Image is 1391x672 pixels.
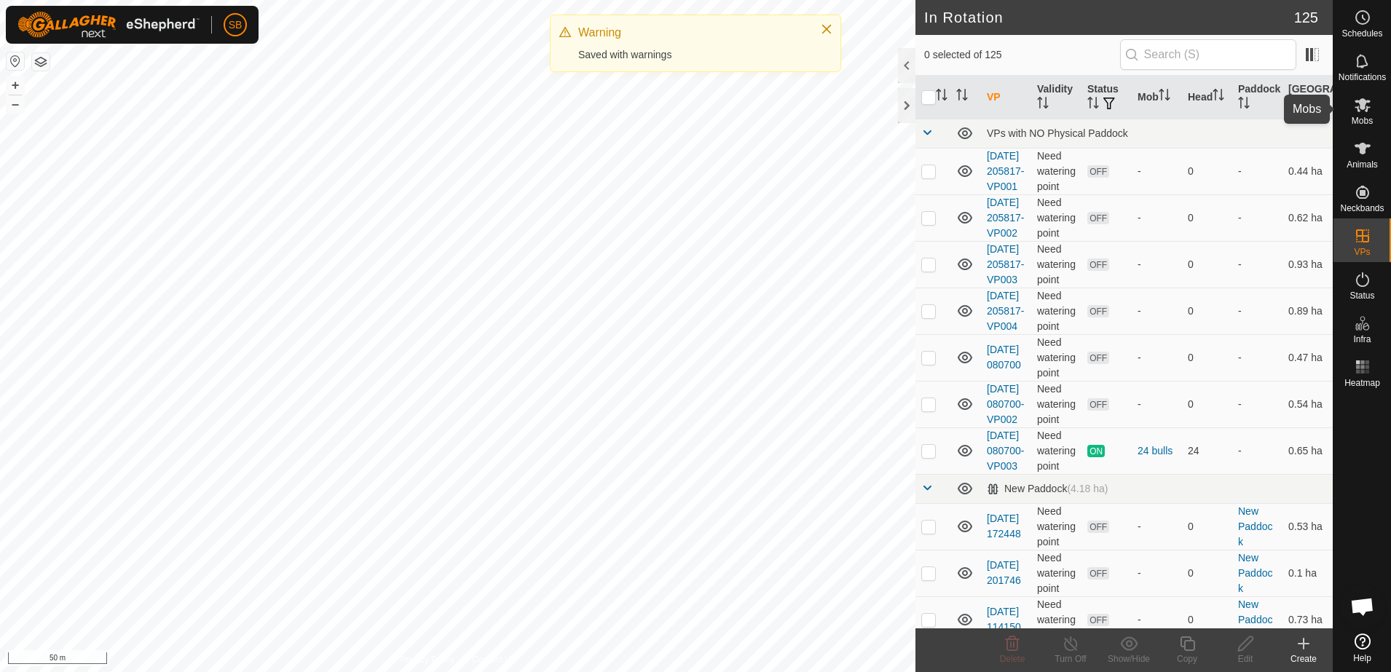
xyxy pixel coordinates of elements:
[7,95,24,113] button: –
[1031,550,1081,596] td: Need watering point
[1067,483,1108,494] span: (4.18 ha)
[1282,194,1333,241] td: 0.62 ha
[1182,241,1232,288] td: 0
[1182,503,1232,550] td: 0
[924,9,1294,26] h2: In Rotation
[1031,194,1081,241] td: Need watering point
[1138,443,1176,459] div: 24 bulls
[1354,248,1370,256] span: VPs
[1213,91,1224,103] p-sorticon: Activate to sort
[987,513,1021,539] a: [DATE] 172448
[987,290,1024,332] a: [DATE] 205817-VP004
[1158,652,1216,665] div: Copy
[1353,335,1371,344] span: Infra
[1282,596,1333,643] td: 0.73 ha
[1132,76,1182,119] th: Mob
[1087,567,1109,580] span: OFF
[1182,76,1232,119] th: Head
[1182,427,1232,474] td: 24
[987,383,1024,425] a: [DATE] 080700-VP002
[987,127,1327,139] div: VPs with NO Physical Paddock
[1000,654,1025,664] span: Delete
[1339,73,1386,82] span: Notifications
[1031,503,1081,550] td: Need watering point
[1232,148,1282,194] td: -
[1138,210,1176,226] div: -
[17,12,200,38] img: Gallagher Logo
[924,47,1120,63] span: 0 selected of 125
[1100,652,1158,665] div: Show/Hide
[1333,628,1391,668] a: Help
[1138,566,1176,581] div: -
[1087,212,1109,224] span: OFF
[987,150,1024,192] a: [DATE] 205817-VP001
[1311,99,1323,111] p-sorticon: Activate to sort
[1138,519,1176,534] div: -
[1341,585,1384,628] a: Open chat
[1238,598,1272,641] a: New Paddock
[32,53,50,71] button: Map Layers
[1087,521,1109,533] span: OFF
[1182,288,1232,334] td: 0
[1347,160,1378,169] span: Animals
[1087,398,1109,411] span: OFF
[1087,258,1109,271] span: OFF
[1344,379,1380,387] span: Heatmap
[1138,257,1176,272] div: -
[578,47,805,63] div: Saved with warnings
[1232,76,1282,119] th: Paddock
[1138,164,1176,179] div: -
[1282,241,1333,288] td: 0.93 ha
[1238,99,1250,111] p-sorticon: Activate to sort
[1232,241,1282,288] td: -
[7,76,24,94] button: +
[1294,7,1318,28] span: 125
[1087,445,1105,457] span: ON
[816,19,837,39] button: Close
[1232,381,1282,427] td: -
[1087,305,1109,317] span: OFF
[1238,552,1272,594] a: New Paddock
[987,197,1024,239] a: [DATE] 205817-VP002
[987,606,1021,633] a: [DATE] 114150
[1031,334,1081,381] td: Need watering point
[1341,29,1382,38] span: Schedules
[1138,350,1176,365] div: -
[1182,194,1232,241] td: 0
[987,243,1024,285] a: [DATE] 205817-VP003
[1138,397,1176,412] div: -
[1232,194,1282,241] td: -
[1182,148,1232,194] td: 0
[578,24,805,41] div: Warning
[1138,304,1176,319] div: -
[1138,612,1176,628] div: -
[400,653,454,666] a: Privacy Policy
[987,344,1021,371] a: [DATE] 080700
[987,430,1024,472] a: [DATE] 080700-VP003
[1274,652,1333,665] div: Create
[1087,99,1099,111] p-sorticon: Activate to sort
[1232,288,1282,334] td: -
[1340,204,1384,213] span: Neckbands
[7,52,24,70] button: Reset Map
[1232,427,1282,474] td: -
[1031,241,1081,288] td: Need watering point
[1081,76,1132,119] th: Status
[1031,427,1081,474] td: Need watering point
[1087,165,1109,178] span: OFF
[1352,116,1373,125] span: Mobs
[936,91,947,103] p-sorticon: Activate to sort
[1031,381,1081,427] td: Need watering point
[956,91,968,103] p-sorticon: Activate to sort
[1353,654,1371,663] span: Help
[1282,550,1333,596] td: 0.1 ha
[1159,91,1170,103] p-sorticon: Activate to sort
[1282,427,1333,474] td: 0.65 ha
[1182,596,1232,643] td: 0
[1182,550,1232,596] td: 0
[987,559,1021,586] a: [DATE] 201746
[1031,596,1081,643] td: Need watering point
[987,483,1108,495] div: New Paddock
[1031,288,1081,334] td: Need watering point
[1282,76,1333,119] th: [GEOGRAPHIC_DATA] Area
